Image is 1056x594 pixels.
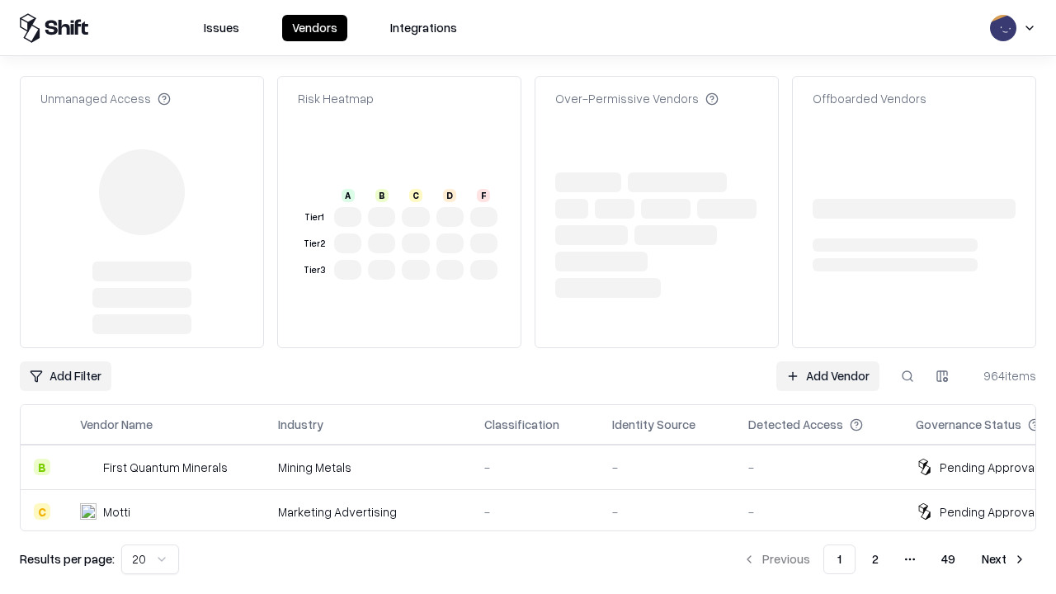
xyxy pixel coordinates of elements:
[375,189,389,202] div: B
[612,503,722,521] div: -
[928,544,969,574] button: 49
[103,459,228,476] div: First Quantum Minerals
[20,550,115,568] p: Results per page:
[34,503,50,520] div: C
[748,459,889,476] div: -
[748,416,843,433] div: Detected Access
[20,361,111,391] button: Add Filter
[301,263,328,277] div: Tier 3
[612,416,695,433] div: Identity Source
[443,189,456,202] div: D
[823,544,856,574] button: 1
[301,237,328,251] div: Tier 2
[940,503,1037,521] div: Pending Approval
[972,544,1036,574] button: Next
[813,90,926,107] div: Offboarded Vendors
[278,503,458,521] div: Marketing Advertising
[380,15,467,41] button: Integrations
[80,459,97,475] img: First Quantum Minerals
[970,367,1036,384] div: 964 items
[859,544,892,574] button: 2
[301,210,328,224] div: Tier 1
[80,503,97,520] img: Motti
[80,416,153,433] div: Vendor Name
[940,459,1037,476] div: Pending Approval
[409,189,422,202] div: C
[733,544,1036,574] nav: pagination
[748,503,889,521] div: -
[278,459,458,476] div: Mining Metals
[776,361,879,391] a: Add Vendor
[278,416,323,433] div: Industry
[484,503,586,521] div: -
[194,15,249,41] button: Issues
[916,416,1021,433] div: Governance Status
[34,459,50,475] div: B
[484,459,586,476] div: -
[612,459,722,476] div: -
[342,189,355,202] div: A
[103,503,130,521] div: Motti
[555,90,719,107] div: Over-Permissive Vendors
[40,90,171,107] div: Unmanaged Access
[477,189,490,202] div: F
[484,416,559,433] div: Classification
[298,90,374,107] div: Risk Heatmap
[282,15,347,41] button: Vendors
